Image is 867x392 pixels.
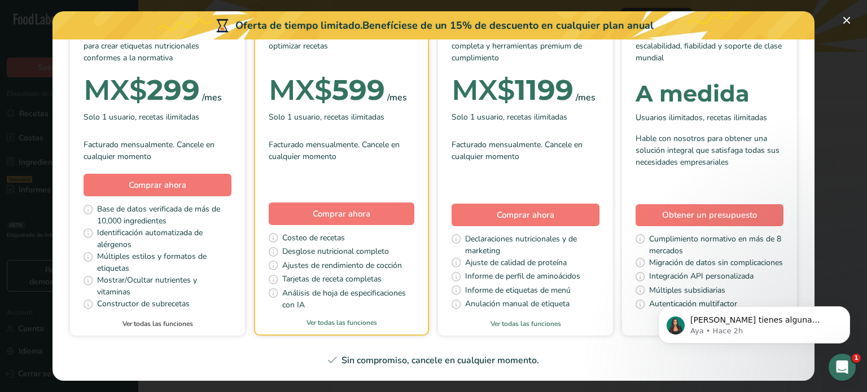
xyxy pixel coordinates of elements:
button: Comprar ahora [84,174,231,196]
span: Comprar ahora [497,209,554,221]
span: Obtener un presupuesto [662,209,757,222]
span: Ajustes de rendimiento de cocción [282,259,402,274]
div: 599 [269,79,385,102]
iframe: Intercom live chat [829,354,856,381]
div: A medida [636,82,783,105]
span: Tarjetas de receta completas [282,273,382,287]
span: MX$ [269,73,332,107]
div: 1199 [452,79,573,102]
a: Ver todas las funciones [438,319,613,329]
span: Comprar ahora [313,208,370,219]
div: Benefíciese de un 15% de descuento en cualquier plan anual [362,18,654,33]
p: Solución de primer nivel, que ofrece escalabilidad, fiabilidad y soporte de clase mundial [636,28,783,62]
div: Sin compromiso, cancele en cualquier momento. [66,354,801,367]
span: Múltiples estilos y formatos de etiquetas [97,250,231,274]
span: MX$ [452,73,515,107]
span: MX$ [84,73,147,107]
div: /mes [576,91,595,104]
a: Ver todas las funciones [255,318,428,328]
span: Solo 1 usuario, recetas ilimitadas [84,111,199,123]
a: Ver todas las funciones [622,319,797,329]
span: Base de datos verificada de más de 10,000 ingredientes [97,203,231,227]
div: Facturado mensualmente. Cancele en cualquier momento [452,139,599,162]
span: Informe de perfil de aminoácidos [465,270,580,284]
button: Comprar ahora [452,204,599,226]
span: 1 [852,354,861,363]
span: Integración API personalizada [649,270,754,284]
p: Informes dinámicos, personalización completa y herramientas premium de cumplimiento [452,28,599,62]
span: Constructor de subrecetas [97,298,190,312]
span: Solo 1 usuario, recetas ilimitadas [269,111,384,123]
span: Migración de datos sin complicaciones [649,257,783,271]
span: Costeo de recetas [282,232,345,246]
a: Obtener un presupuesto [636,204,783,226]
div: /mes [387,91,407,104]
div: /mes [202,91,222,104]
span: Análisis de hoja de especificaciones con IA [282,287,414,311]
span: Anulación manual de etiqueta [465,298,570,312]
span: Comprar ahora [129,179,186,191]
div: Facturado mensualmente. Cancele en cualquier momento [84,139,231,162]
p: Funciones avanzadas para comprender y optimizar recetas [269,28,414,62]
span: Solo 1 usuario, recetas ilimitadas [452,111,567,123]
div: Facturado mensualmente. Cancele en cualquier momento [269,139,414,162]
span: Declaraciones nutricionales y de marketing [465,233,599,257]
span: Informe de etiquetas de menú [465,284,571,298]
iframe: Intercom notifications mensaje [641,283,867,362]
span: Ajuste de calidad de proteína [465,257,567,271]
span: Identificación automatizada de alérgenos [97,227,231,250]
button: Comprar ahora [269,202,414,225]
div: Oferta de tiempo limitado. [52,11,815,39]
div: Hable con nosotros para obtener una solución integral que satisfaga todas sus necesidades empresa... [636,133,783,168]
span: Desglose nutricional completo [282,245,389,259]
p: Todos los elementos básicos necesarios para crear etiquetas nutricionales conformes a la normativa [84,28,231,62]
span: Mostrar/Ocultar nutrientes y vitaminas [97,274,231,298]
div: 299 [84,79,200,102]
span: Cumplimiento normativo en más de 8 mercados [649,233,783,257]
span: Usuarios ilimitados, recetas ilimitadas [636,112,767,124]
a: Ver todas las funciones [70,319,245,329]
